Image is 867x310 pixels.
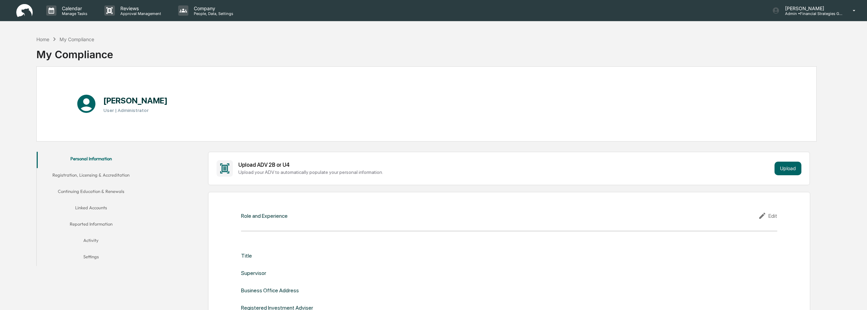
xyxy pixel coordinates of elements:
[758,212,777,220] div: Edit
[188,5,237,11] p: Company
[103,108,168,113] h3: User | Administrator
[16,4,33,17] img: logo
[115,11,165,16] p: Approval Management
[780,5,843,11] p: [PERSON_NAME]
[241,270,266,276] div: Supervisor
[241,252,252,259] div: Title
[36,43,113,61] div: My Compliance
[115,5,165,11] p: Reviews
[775,162,801,175] button: Upload
[56,11,91,16] p: Manage Tasks
[37,152,146,168] button: Personal Information
[56,5,91,11] p: Calendar
[60,36,94,42] div: My Compliance
[37,217,146,233] button: Reported Information
[36,36,49,42] div: Home
[37,250,146,266] button: Settings
[37,233,146,250] button: Activity
[238,162,772,168] div: Upload ADV 2B or U4
[37,152,146,266] div: secondary tabs example
[37,201,146,217] button: Linked Accounts
[238,169,772,175] div: Upload your ADV to automatically populate your personal information.
[103,96,168,105] h1: [PERSON_NAME]
[37,184,146,201] button: Continuing Education & Renewals
[241,213,288,219] div: Role and Experience
[37,168,146,184] button: Registration, Licensing & Accreditation
[241,287,299,294] div: Business Office Address
[780,11,843,16] p: Admin • Financial Strategies Group (FSG)
[188,11,237,16] p: People, Data, Settings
